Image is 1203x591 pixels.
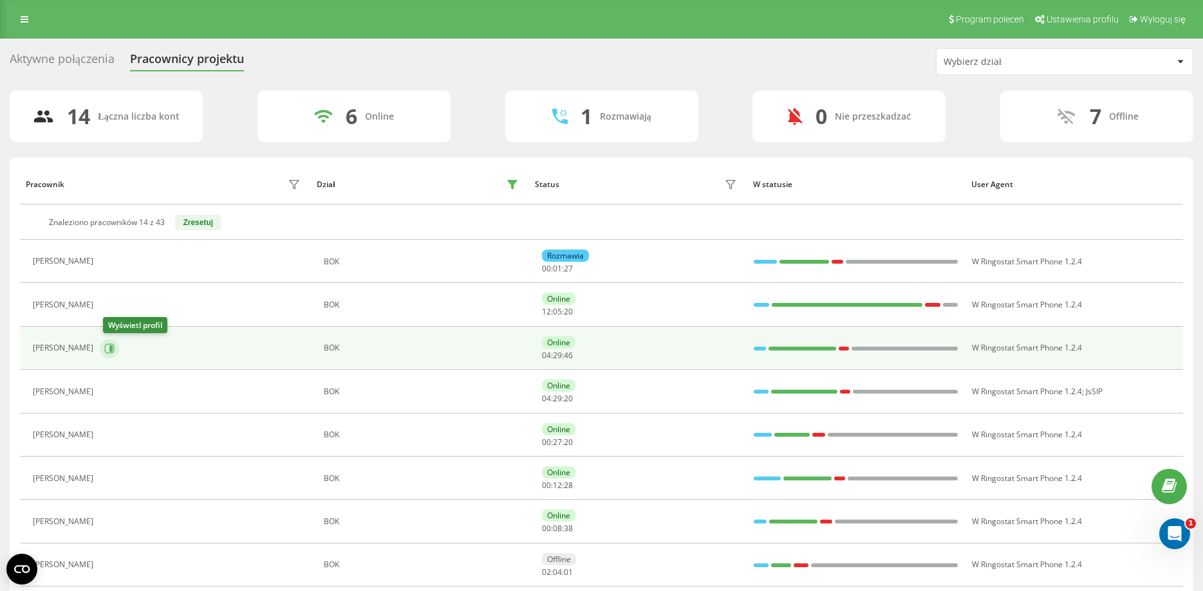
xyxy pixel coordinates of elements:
div: Status [535,180,559,189]
span: Ustawienia profilu [1047,14,1119,24]
div: Offline [542,553,576,565]
div: Offline [1109,111,1139,122]
div: W statusie [753,180,959,189]
div: Online [542,423,575,435]
div: [PERSON_NAME] [33,560,97,569]
span: 20 [564,437,573,448]
div: Online [542,466,575,478]
div: Online [542,293,575,305]
span: 1 [1186,518,1196,529]
span: 27 [564,263,573,274]
iframe: Intercom live chat [1159,518,1190,549]
div: BOK [324,300,522,309]
span: 12 [542,306,551,317]
div: Wyświetl profil [103,317,167,333]
div: Online [542,509,575,522]
div: : : [542,524,573,533]
span: 04 [542,350,551,361]
div: : : [542,481,573,490]
span: 05 [553,306,562,317]
div: Łączna liczba kont [98,111,179,122]
span: 01 [553,263,562,274]
span: 08 [553,523,562,534]
div: BOK [324,343,522,352]
div: 0 [816,104,827,129]
span: 12 [553,480,562,491]
div: User Agent [971,180,1177,189]
span: 28 [564,480,573,491]
div: BOK [324,474,522,483]
span: W Ringostat Smart Phone 1.2.4 [972,559,1082,570]
span: 29 [553,393,562,404]
div: BOK [324,430,522,439]
div: : : [542,264,573,273]
span: 20 [564,393,573,404]
div: [PERSON_NAME] [33,300,97,309]
span: 27 [553,437,562,448]
span: 00 [542,437,551,448]
div: : : [542,568,573,577]
div: BOK [324,387,522,396]
div: BOK [324,517,522,526]
div: [PERSON_NAME] [33,430,97,439]
span: JsSIP [1086,386,1103,397]
div: : : [542,438,573,447]
div: 1 [581,104,592,129]
span: 00 [542,263,551,274]
div: Online [542,379,575,392]
span: W Ringostat Smart Phone 1.2.4 [972,473,1082,484]
div: BOK [324,560,522,569]
span: 02 [542,567,551,577]
span: 38 [564,523,573,534]
div: [PERSON_NAME] [33,343,97,352]
span: 04 [553,567,562,577]
div: [PERSON_NAME] [33,474,97,483]
div: : : [542,307,573,316]
div: Nie przeszkadzać [835,111,911,122]
button: Open CMP widget [6,554,37,585]
div: Rozmawiają [600,111,651,122]
span: W Ringostat Smart Phone 1.2.4 [972,256,1082,267]
span: 46 [564,350,573,361]
div: 6 [346,104,357,129]
div: Znaleziono pracowników 14 z 43 [49,218,165,227]
div: : : [542,351,573,360]
div: 7 [1090,104,1101,129]
div: Online [365,111,394,122]
span: W Ringostat Smart Phone 1.2.4 [972,516,1082,527]
div: Rozmawia [542,250,589,262]
button: Zresetuj [175,215,221,230]
div: BOK [324,257,522,266]
div: 14 [67,104,90,129]
span: W Ringostat Smart Phone 1.2.4 [972,342,1082,353]
div: Pracownik [26,180,64,189]
div: Aktywne połączenia [10,52,115,72]
div: [PERSON_NAME] [33,257,97,266]
div: : : [542,394,573,403]
span: 04 [542,393,551,404]
div: Dział [317,180,335,189]
span: 29 [553,350,562,361]
span: W Ringostat Smart Phone 1.2.4 [972,299,1082,310]
span: 20 [564,306,573,317]
div: Online [542,336,575,349]
span: Wyloguj się [1140,14,1186,24]
span: 01 [564,567,573,577]
div: Wybierz dział [944,57,1097,68]
div: [PERSON_NAME] [33,517,97,526]
span: 00 [542,480,551,491]
span: 00 [542,523,551,534]
div: [PERSON_NAME] [33,387,97,396]
span: W Ringostat Smart Phone 1.2.4 [972,386,1082,397]
span: Program poleceń [956,14,1024,24]
div: Pracownicy projektu [130,52,244,72]
span: W Ringostat Smart Phone 1.2.4 [972,429,1082,440]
